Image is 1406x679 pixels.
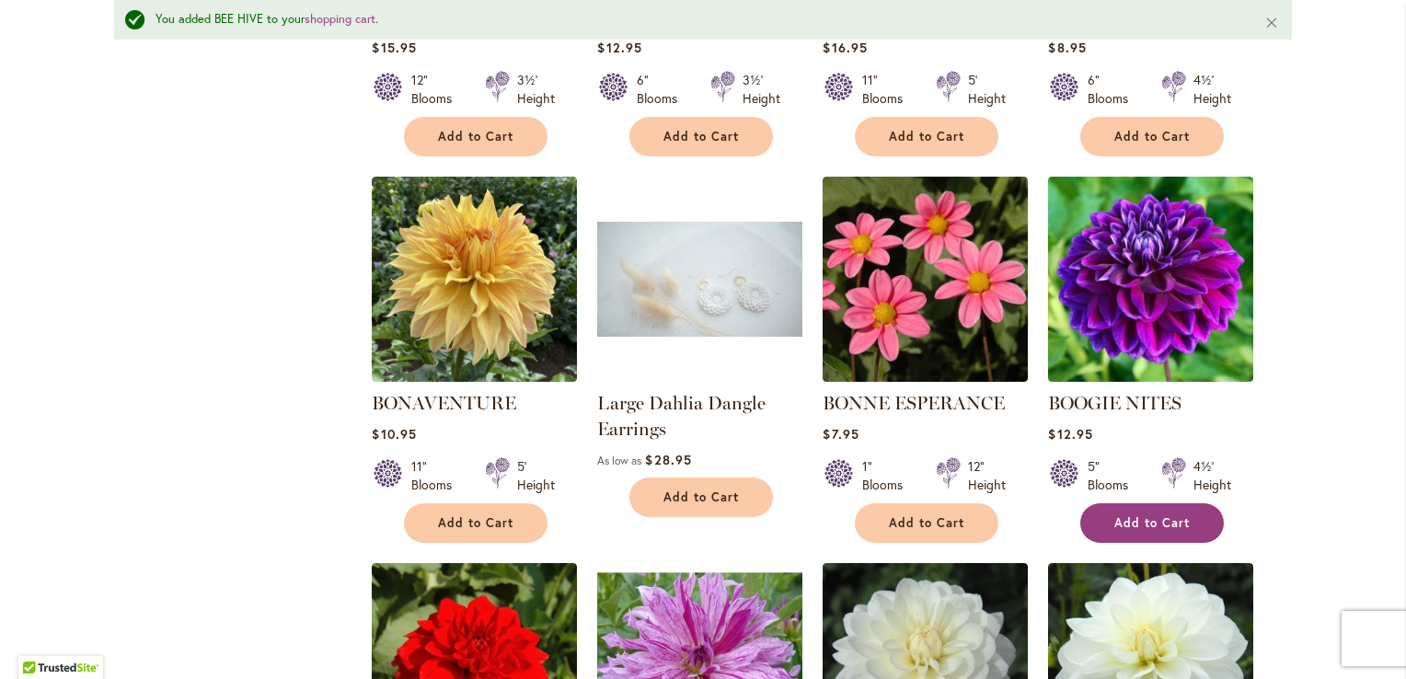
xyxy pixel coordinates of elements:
[372,392,516,414] a: BONAVENTURE
[517,457,555,494] div: 5' Height
[438,129,513,144] span: Add to Cart
[1114,515,1190,531] span: Add to Cart
[438,515,513,531] span: Add to Cart
[597,177,802,382] img: Large Dahlia Dangle Earrings
[823,39,867,56] span: $16.95
[629,117,773,156] button: Add to Cart
[743,71,780,108] div: 3½' Height
[1088,71,1139,108] div: 6" Blooms
[889,129,964,144] span: Add to Cart
[862,457,914,494] div: 1" Blooms
[629,478,773,517] button: Add to Cart
[663,489,739,505] span: Add to Cart
[823,392,1005,414] a: BONNE ESPERANCE
[968,71,1006,108] div: 5' Height
[1080,503,1224,543] button: Add to Cart
[597,39,641,56] span: $12.95
[372,177,577,382] img: Bonaventure
[372,39,416,56] span: $15.95
[1048,392,1181,414] a: BOOGIE NITES
[411,457,463,494] div: 11" Blooms
[823,425,859,443] span: $7.95
[1048,39,1086,56] span: $8.95
[1193,71,1231,108] div: 4½' Height
[1114,129,1190,144] span: Add to Cart
[404,117,547,156] button: Add to Cart
[855,503,998,543] button: Add to Cart
[597,368,802,386] a: Large Dahlia Dangle Earrings
[645,451,691,468] span: $28.95
[889,515,964,531] span: Add to Cart
[411,71,463,108] div: 12" Blooms
[14,614,65,665] iframe: Launch Accessibility Center
[663,129,739,144] span: Add to Cart
[372,368,577,386] a: Bonaventure
[404,503,547,543] button: Add to Cart
[968,457,1006,494] div: 12" Height
[1048,425,1092,443] span: $12.95
[823,177,1028,382] img: BONNE ESPERANCE
[305,11,375,27] a: shopping cart
[823,368,1028,386] a: BONNE ESPERANCE
[855,117,998,156] button: Add to Cart
[1080,117,1224,156] button: Add to Cart
[372,425,416,443] span: $10.95
[517,71,555,108] div: 3½' Height
[597,454,641,467] span: As low as
[1048,177,1253,382] img: BOOGIE NITES
[637,71,688,108] div: 6" Blooms
[1088,457,1139,494] div: 5" Blooms
[862,71,914,108] div: 11" Blooms
[1193,457,1231,494] div: 4½' Height
[597,392,766,440] a: Large Dahlia Dangle Earrings
[1048,368,1253,386] a: BOOGIE NITES
[156,11,1237,29] div: You added BEE HIVE to your .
